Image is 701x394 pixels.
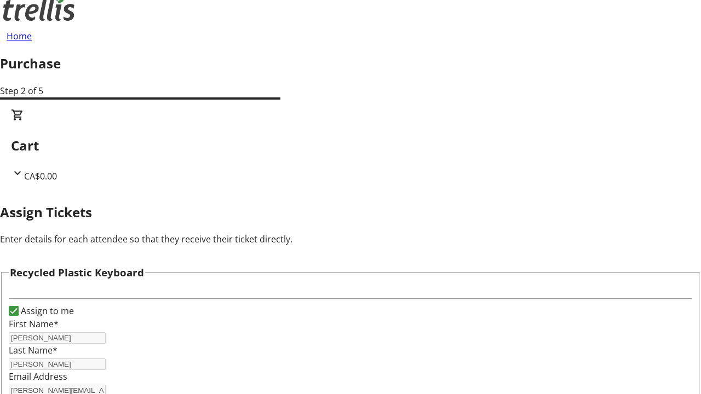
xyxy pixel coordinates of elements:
[11,108,690,183] div: CartCA$0.00
[9,344,58,356] label: Last Name*
[9,318,59,330] label: First Name*
[19,304,74,317] label: Assign to me
[9,370,67,383] label: Email Address
[24,170,57,182] span: CA$0.00
[10,265,144,280] h3: Recycled Plastic Keyboard
[11,136,690,155] h2: Cart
